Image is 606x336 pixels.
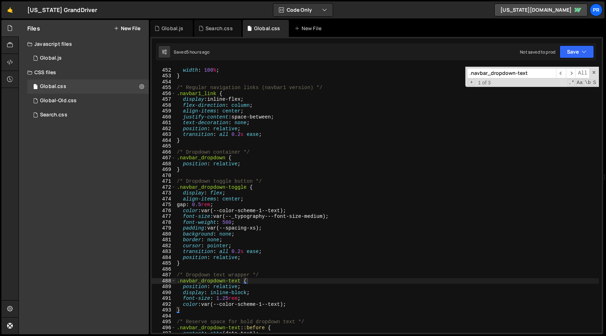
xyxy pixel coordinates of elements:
div: Global.css [254,25,280,32]
div: 492 [152,302,176,308]
div: 453 [152,73,176,79]
button: Save [560,45,594,58]
div: 473 [152,190,176,196]
div: 466 [152,149,176,155]
div: Javascript files [19,37,149,51]
div: Global-Old.css [40,98,77,104]
div: 489 [152,284,176,290]
span: Search In Selection [592,79,597,86]
div: 480 [152,231,176,237]
span: 1 of 3 [475,80,494,86]
span: Whole Word Search [584,79,591,86]
div: 5 hours ago [186,49,210,55]
div: 452 [152,67,176,73]
div: Global.js [162,25,183,32]
div: 460 [152,114,176,120]
div: 486 [152,266,176,272]
a: [US_STATE][DOMAIN_NAME] [494,4,588,16]
div: 483 [152,249,176,255]
div: 469 [152,167,176,173]
div: Global.css [40,83,66,90]
div: 459 [152,108,176,114]
div: 455 [152,85,176,91]
button: Code Only [273,4,333,16]
div: 488 [152,278,176,284]
div: Search.css [206,25,233,32]
a: PR [590,4,602,16]
div: 477 [152,214,176,220]
div: 474 [152,196,176,202]
div: 493 [152,307,176,313]
div: 16777/46659.css [27,108,149,122]
input: Search for [467,68,556,78]
div: 463 [152,132,176,138]
div: 494 [152,313,176,319]
div: 457 [152,97,176,103]
a: 🤙 [1,1,19,18]
div: Global.js [40,55,62,61]
span: ​ [556,68,566,78]
div: 485 [152,260,176,266]
div: 487 [152,272,176,278]
span: Toggle Replace mode [468,79,475,86]
span: CaseSensitive Search [576,79,583,86]
div: 472 [152,184,176,191]
div: Saved [174,49,210,55]
div: 16777/45852.css [27,94,149,108]
div: 478 [152,220,176,226]
span: RegExp Search [568,79,575,86]
div: 484 [152,255,176,261]
div: Not saved to prod [520,49,555,55]
span: Alt-Enter [576,68,590,78]
div: 491 [152,296,176,302]
div: 454 [152,79,176,85]
div: 458 [152,103,176,109]
div: 462 [152,126,176,132]
div: 468 [152,161,176,167]
div: 481 [152,237,176,243]
div: 476 [152,208,176,214]
div: New File [294,25,324,32]
div: CSS files [19,65,149,79]
span: ​ [566,68,576,78]
div: 16777/46651.css [27,79,149,94]
div: 470 [152,173,176,179]
div: 456 [152,91,176,97]
div: Search.css [40,112,67,118]
div: 495 [152,319,176,325]
h2: Files [27,24,40,32]
button: New File [114,26,140,31]
div: 461 [152,120,176,126]
div: 467 [152,155,176,161]
div: 16777/45843.js [27,51,149,65]
div: 482 [152,243,176,249]
div: [US_STATE] GrandDriver [27,6,97,14]
div: 496 [152,325,176,331]
div: 479 [152,225,176,231]
div: 490 [152,290,176,296]
div: 465 [152,143,176,149]
div: 471 [152,178,176,184]
div: 464 [152,138,176,144]
div: 475 [152,202,176,208]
